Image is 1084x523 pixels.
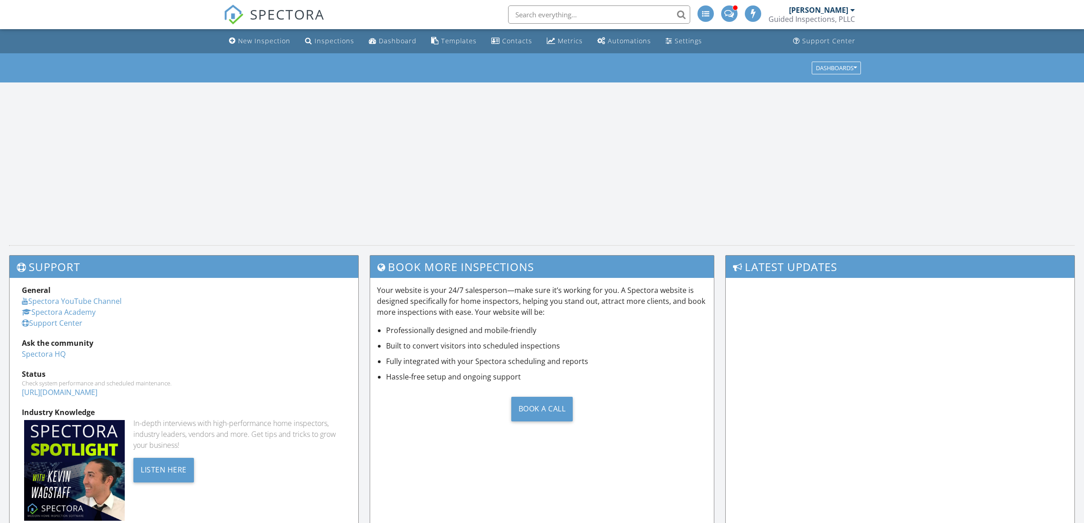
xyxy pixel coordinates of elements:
[816,65,857,71] div: Dashboards
[250,5,325,24] span: SPECTORA
[789,33,859,50] a: Support Center
[22,338,346,349] div: Ask the community
[22,369,346,379] div: Status
[22,285,51,295] strong: General
[365,33,420,50] a: Dashboard
[377,390,707,428] a: Book a Call
[379,36,417,45] div: Dashboard
[22,387,97,397] a: [URL][DOMAIN_NAME]
[315,36,354,45] div: Inspections
[22,349,66,359] a: Spectora HQ
[377,285,707,318] p: Your website is your 24/7 salesperson—make sure it’s working for you. A Spectora website is desig...
[508,5,690,24] input: Search everything...
[427,33,480,50] a: Templates
[22,407,346,418] div: Industry Knowledge
[224,12,325,31] a: SPECTORA
[10,256,358,278] h3: Support
[133,418,346,451] div: In-depth interviews with high-performance home inspectors, industry leaders, vendors and more. Ge...
[608,36,651,45] div: Automations
[22,296,122,306] a: Spectora YouTube Channel
[386,325,707,336] li: Professionally designed and mobile-friendly
[386,340,707,351] li: Built to convert visitors into scheduled inspections
[386,371,707,382] li: Hassle-free setup and ongoing support
[133,464,194,474] a: Listen Here
[22,307,96,317] a: Spectora Academy
[133,458,194,482] div: Listen Here
[812,62,861,74] button: Dashboards
[558,36,583,45] div: Metrics
[802,36,855,45] div: Support Center
[726,256,1074,278] h3: Latest Updates
[662,33,706,50] a: Settings
[238,36,290,45] div: New Inspection
[511,397,573,421] div: Book a Call
[224,5,244,25] img: The Best Home Inspection Software - Spectora
[22,379,346,387] div: Check system performance and scheduled maintenance.
[386,356,707,367] li: Fully integrated with your Spectora scheduling and reports
[301,33,358,50] a: Inspections
[502,36,532,45] div: Contacts
[675,36,702,45] div: Settings
[789,5,848,15] div: [PERSON_NAME]
[488,33,536,50] a: Contacts
[768,15,855,24] div: Guided Inspections, PLLC
[24,420,125,521] img: Spectoraspolightmain
[370,256,713,278] h3: Book More Inspections
[22,318,82,328] a: Support Center
[441,36,477,45] div: Templates
[594,33,655,50] a: Automations (Advanced)
[225,33,294,50] a: New Inspection
[543,33,586,50] a: Metrics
